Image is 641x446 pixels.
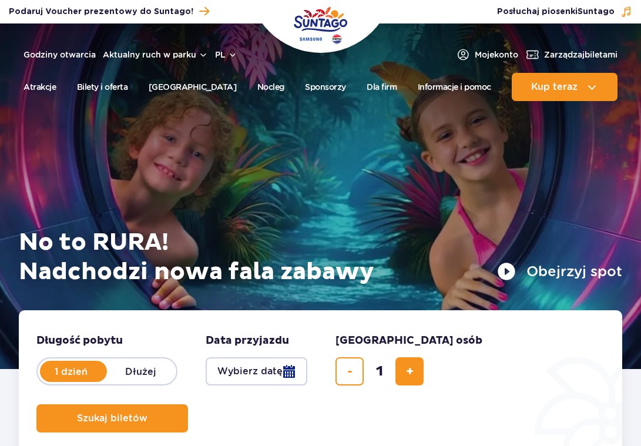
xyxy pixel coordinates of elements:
[365,357,394,385] input: liczba biletów
[9,6,193,18] span: Podaruj Voucher prezentowy do Suntago!
[206,357,307,385] button: Wybierz datę
[77,73,128,101] a: Bilety i oferta
[578,8,615,16] span: Suntago
[335,334,482,348] span: [GEOGRAPHIC_DATA] osób
[9,4,209,19] a: Podaruj Voucher prezentowy do Suntago!
[19,228,622,287] h1: No to RURA! Nadchodzi nowa fala zabawy
[257,73,284,101] a: Nocleg
[512,73,617,101] button: Kup teraz
[497,262,622,281] button: Obejrzyj spot
[24,73,56,101] a: Atrakcje
[456,48,518,62] a: Mojekonto
[215,49,237,61] button: pl
[335,357,364,385] button: usuń bilet
[497,6,615,18] span: Posłuchaj piosenki
[24,49,96,61] a: Godziny otwarcia
[107,359,174,384] label: Dłużej
[367,73,397,101] a: Dla firm
[36,404,188,432] button: Szukaj biletów
[544,49,617,61] span: Zarządzaj biletami
[38,359,105,384] label: 1 dzień
[103,50,208,59] button: Aktualny ruch w parku
[531,82,578,92] span: Kup teraz
[149,73,237,101] a: [GEOGRAPHIC_DATA]
[418,73,491,101] a: Informacje i pomoc
[36,334,123,348] span: Długość pobytu
[305,73,346,101] a: Sponsorzy
[497,6,632,18] button: Posłuchaj piosenkiSuntago
[206,334,289,348] span: Data przyjazdu
[77,413,147,424] span: Szukaj biletów
[395,357,424,385] button: dodaj bilet
[475,49,518,61] span: Moje konto
[525,48,617,62] a: Zarządzajbiletami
